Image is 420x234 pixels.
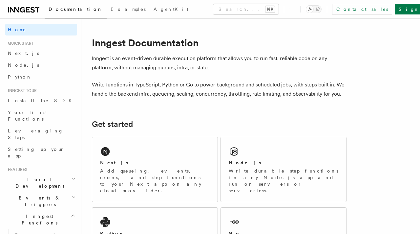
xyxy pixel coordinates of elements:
h1: Inngest Documentation [92,37,346,49]
span: Quick start [5,41,34,46]
button: Toggle dark mode [306,5,322,13]
a: Install the SDK [5,95,77,106]
a: Node.jsWrite durable step functions in any Node.js app and run on servers or serverless. [220,137,346,202]
a: Contact sales [332,4,392,14]
a: Setting up your app [5,143,77,162]
span: Local Development [5,176,72,189]
span: Leveraging Steps [8,128,63,140]
p: Inngest is an event-driven durable execution platform that allows you to run fast, reliable code ... [92,54,346,72]
span: Next.js [8,51,39,56]
button: Local Development [5,174,77,192]
a: Node.js [5,59,77,71]
span: Features [5,167,27,172]
span: Inngest Functions [5,213,71,226]
span: Home [8,26,26,33]
kbd: ⌘K [265,6,275,12]
a: Get started [92,120,133,129]
span: Setting up your app [8,147,64,158]
a: Leveraging Steps [5,125,77,143]
button: Search...⌘K [213,4,279,14]
h2: Node.js [229,159,261,166]
span: Install the SDK [8,98,76,103]
span: AgentKit [154,7,188,12]
a: AgentKit [150,2,192,18]
a: Your first Functions [5,106,77,125]
a: Next.jsAdd queueing, events, crons, and step functions to your Next app on any cloud provider. [92,137,218,202]
a: Home [5,24,77,35]
a: Examples [107,2,150,18]
h2: Next.js [100,159,128,166]
button: Events & Triggers [5,192,77,210]
p: Add queueing, events, crons, and step functions to your Next app on any cloud provider. [100,168,210,194]
span: Examples [111,7,146,12]
a: Next.js [5,47,77,59]
a: Python [5,71,77,83]
button: Inngest Functions [5,210,77,229]
span: Node.js [8,62,39,68]
span: Events & Triggers [5,195,72,208]
p: Write functions in TypeScript, Python or Go to power background and scheduled jobs, with steps bu... [92,80,346,99]
a: Documentation [45,2,107,18]
p: Write durable step functions in any Node.js app and run on servers or serverless. [229,168,338,194]
span: Documentation [49,7,103,12]
span: Python [8,74,32,80]
span: Inngest tour [5,88,37,93]
span: Your first Functions [8,110,47,122]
